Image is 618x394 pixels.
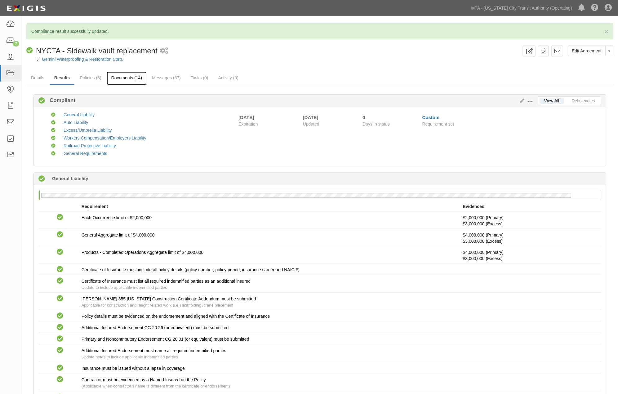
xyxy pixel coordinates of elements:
[518,98,525,103] a: Edit Results
[57,313,63,319] i: Compliant
[13,41,19,46] div: 7
[42,57,123,62] a: Gemini Waterproofing & Restoration Corp.
[26,72,49,84] a: Details
[57,214,63,221] i: Compliant
[64,135,146,140] a: Workers Compensation/Employers Liability
[540,98,564,104] a: View All
[567,98,600,104] a: Deficiencies
[57,249,63,255] i: Compliant
[362,114,417,121] div: Since 09/02/2025
[57,295,63,302] i: Compliant
[82,355,178,359] span: Update notes to include applicable indemnified parties
[64,112,95,117] a: General Liability
[38,98,45,104] i: Compliant
[568,46,606,56] a: Edit Agreement
[82,279,251,284] span: Certificate of Insurance must list all required indemnified parties as an additional insured
[82,303,233,308] span: Applicable for construction and height related work (i.e.) scaffolding /crane placement
[45,97,75,104] b: Compliant
[362,122,390,126] span: Days in status
[422,115,440,120] a: Custom
[57,347,63,354] i: Compliant
[82,325,229,330] span: Additional Insured Endorsement CG 20 26 (or equivalent) must be submitted
[605,28,608,35] span: ×
[238,121,298,127] span: Expiration
[52,175,88,182] b: General Liability
[82,267,300,272] span: Certificate of Insurance must include all policy details (policy number; policy period; insurance...
[64,143,116,148] a: Railroad Protective Liability
[160,48,168,54] i: 1 scheduled workflow
[51,121,56,125] i: Compliant
[5,3,47,14] img: Logo
[605,28,608,35] button: Close
[75,72,106,84] a: Policies (5)
[26,47,33,54] i: Compliant
[82,384,230,388] span: (Applicable when contractor’s name is different from the certificate or endorsement)
[82,204,108,209] strong: Requirement
[82,215,152,220] span: Each Occurrence limit of $2,000,000
[463,232,597,244] p: $4,000,000 (Primary)
[57,266,63,273] i: Compliant
[186,72,213,84] a: Tasks (0)
[82,314,270,319] span: Policy details must be evidenced on the endorsement and aligned with the Certificate of Insurance
[51,152,56,156] i: Compliant
[82,366,185,371] span: Insurance must be issued without a lapse in coverage
[303,114,353,121] div: [DATE]
[82,250,204,255] span: Products - Completed Operations Aggregate limit of $4,000,000
[38,176,45,182] i: Compliant 0 days (since 09/02/2025)
[36,46,158,55] span: NYCTA - Sidewalk vault replacement
[82,232,155,237] span: General Aggregate limit of $4,000,000
[147,72,185,84] a: Messages (67)
[463,249,597,262] p: $4,000,000 (Primary)
[50,72,75,85] a: Results
[82,377,206,382] span: Contractor must be evidenced as a Named Insured on the Policy
[57,232,63,238] i: Compliant
[463,204,485,209] strong: Evidenced
[422,122,454,126] span: Requirement set
[107,72,147,85] a: Documents (14)
[463,221,503,226] span: Policy #AR4237281 Insurer: Colony Insurance Company
[57,278,63,284] i: Compliant
[26,46,158,56] div: NYCTA - Sidewalk vault replacement
[463,256,503,261] span: Policy #AR4237281 Insurer: Colony Insurance Company
[51,136,56,140] i: Compliant
[57,365,63,371] i: Compliant
[82,348,226,353] span: Additional Insured Endorsement must name all required indemnified parties
[82,337,249,342] span: Primary and Noncontributory Endorsement CG 20 01 (or equivalent) must be submitted
[57,336,63,342] i: Compliant
[51,128,56,133] i: Compliant
[64,128,112,133] a: Excess/Umbrella Liability
[238,114,254,121] div: [DATE]
[214,72,243,84] a: Activity (0)
[463,215,597,227] p: $2,000,000 (Primary)
[468,2,575,14] a: MTA - [US_STATE] City Transit Authority (Operating)
[57,324,63,331] i: Compliant
[82,285,167,290] span: Update to include applicable indemnified parties
[303,122,319,126] span: Updated
[51,113,56,117] i: Compliant
[51,144,56,148] i: Compliant
[82,296,256,301] span: [PERSON_NAME] 855 [US_STATE] Construction Certificate Addendum must be submitted
[57,376,63,383] i: Compliant
[64,120,88,125] a: Auto Liability
[64,151,107,156] a: General Requirements
[591,4,598,12] i: Help Center - Complianz
[463,239,503,244] span: Policy #AR4237281 Insurer: Colony Insurance Company
[31,28,608,34] p: Compliance result successfully updated.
